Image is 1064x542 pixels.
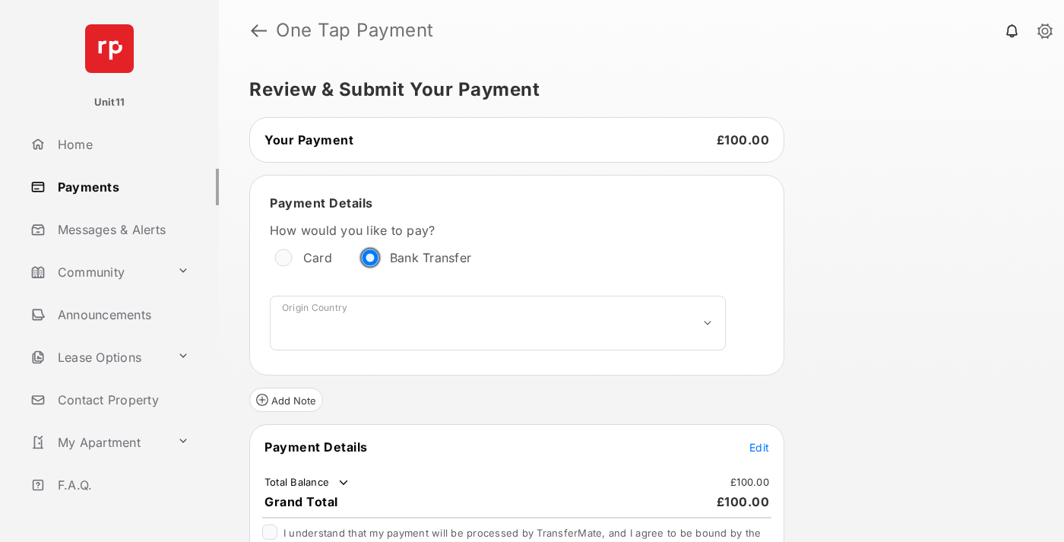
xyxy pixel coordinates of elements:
a: Community [24,254,171,290]
span: Your Payment [264,132,353,147]
a: Home [24,126,219,163]
span: Payment Details [264,439,368,455]
img: svg+xml;base64,PHN2ZyB4bWxucz0iaHR0cDovL3d3dy53My5vcmcvMjAwMC9zdmciIHdpZHRoPSI2NCIgaGVpZ2h0PSI2NC... [85,24,134,73]
span: Grand Total [264,494,338,509]
a: My Apartment [24,424,171,461]
span: £100.00 [717,132,770,147]
label: Card [303,250,332,265]
a: Payments [24,169,219,205]
h5: Review & Submit Your Payment [249,81,1021,99]
span: £100.00 [717,494,770,509]
span: Edit [749,441,769,454]
a: Announcements [24,296,219,333]
td: £100.00 [730,475,770,489]
span: Payment Details [270,195,373,211]
a: F.A.Q. [24,467,219,503]
p: Unit11 [94,95,125,110]
label: How would you like to pay? [270,223,726,238]
a: Contact Property [24,382,219,418]
a: Messages & Alerts [24,211,219,248]
button: Edit [749,439,769,455]
a: Lease Options [24,339,171,376]
strong: One Tap Payment [276,21,434,40]
button: Add Note [249,388,323,412]
td: Total Balance [264,475,351,490]
label: Bank Transfer [390,250,471,265]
